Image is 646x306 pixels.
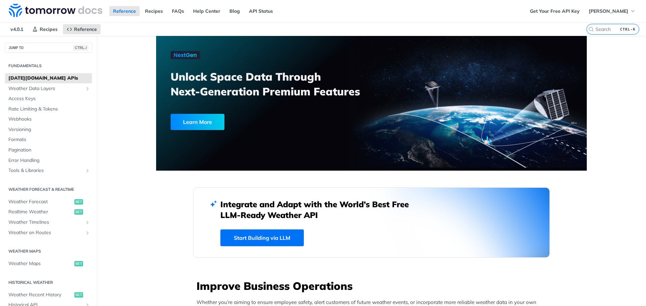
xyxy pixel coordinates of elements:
h3: Unlock Space Data Through Next-Generation Premium Features [171,69,379,99]
h2: Weather Maps [5,248,92,254]
a: Weather on RoutesShow subpages for Weather on Routes [5,228,92,238]
h2: Fundamentals [5,63,92,69]
a: Formats [5,135,92,145]
span: CTRL-/ [73,45,88,50]
a: Weather Mapsget [5,259,92,269]
button: [PERSON_NAME] [585,6,639,16]
span: Realtime Weather [8,209,73,215]
button: JUMP TOCTRL-/ [5,43,92,53]
a: Weather Forecastget [5,197,92,207]
a: Get Your Free API Key [526,6,583,16]
span: Formats [8,136,90,143]
span: Versioning [8,126,90,133]
h2: Weather Forecast & realtime [5,186,92,192]
a: Weather TimelinesShow subpages for Weather Timelines [5,217,92,227]
button: Show subpages for Tools & Libraries [85,168,90,173]
a: API Status [245,6,277,16]
span: get [74,199,83,205]
kbd: CTRL-K [618,26,637,33]
span: Reference [74,26,97,32]
span: Weather Data Layers [8,85,83,92]
span: Access Keys [8,95,90,102]
h3: Improve Business Operations [196,278,550,293]
span: [DATE][DOMAIN_NAME] APIs [8,75,90,82]
span: Tools & Libraries [8,167,83,174]
a: Recipes [29,24,61,34]
a: Versioning [5,125,92,135]
span: Weather Forecast [8,199,73,205]
h2: Historical Weather [5,279,92,286]
span: Pagination [8,147,90,154]
a: [DATE][DOMAIN_NAME] APIs [5,73,92,83]
button: Show subpages for Weather on Routes [85,230,90,235]
span: get [74,209,83,215]
span: get [74,292,83,298]
span: Weather Maps [8,260,73,267]
a: Reference [109,6,140,16]
a: Blog [226,6,244,16]
a: Help Center [189,6,224,16]
div: Learn More [171,114,224,130]
a: Weather Recent Historyget [5,290,92,300]
svg: Search [588,27,594,32]
h2: Integrate and Adapt with the World’s Best Free LLM-Ready Weather API [220,199,419,220]
span: Weather Recent History [8,292,73,298]
a: FAQs [168,6,188,16]
button: Show subpages for Weather Data Layers [85,86,90,91]
img: Tomorrow.io Weather API Docs [9,4,102,17]
button: Show subpages for Weather Timelines [85,220,90,225]
span: Weather Timelines [8,219,83,226]
a: Reference [63,24,101,34]
a: Weather Data LayersShow subpages for Weather Data Layers [5,84,92,94]
a: Pagination [5,145,92,155]
span: Weather on Routes [8,229,83,236]
img: NextGen [171,51,200,59]
span: get [74,261,83,266]
span: Webhooks [8,116,90,123]
a: Realtime Weatherget [5,207,92,217]
span: Error Handling [8,157,90,164]
span: [PERSON_NAME] [589,8,628,14]
a: Start Building via LLM [220,229,304,246]
a: Rate Limiting & Tokens [5,104,92,114]
span: Rate Limiting & Tokens [8,106,90,113]
a: Learn More [171,114,337,130]
a: Recipes [141,6,167,16]
span: v4.0.1 [7,24,27,34]
a: Webhooks [5,114,92,124]
span: Recipes [40,26,58,32]
a: Error Handling [5,156,92,166]
a: Tools & LibrariesShow subpages for Tools & Libraries [5,166,92,176]
a: Access Keys [5,94,92,104]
